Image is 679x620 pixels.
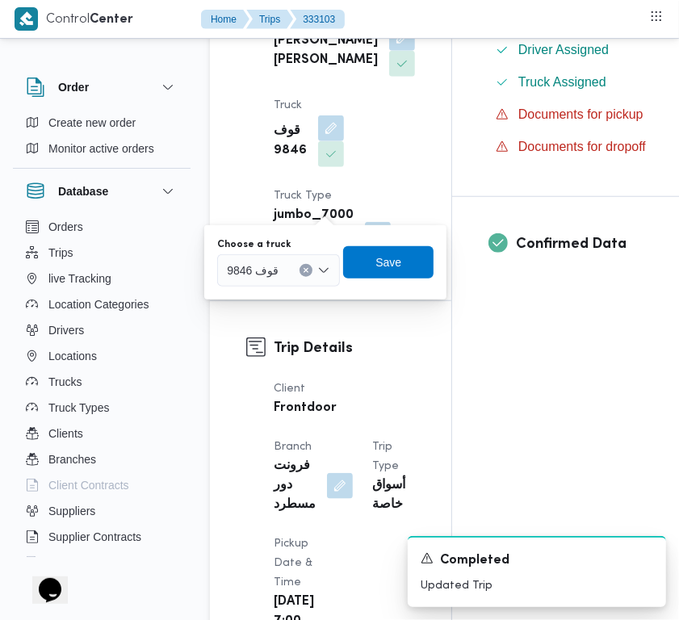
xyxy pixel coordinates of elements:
span: Drivers [48,320,84,340]
span: Truck Assigned [518,73,606,92]
button: Trucks [19,369,184,395]
span: live Tracking [48,269,111,288]
span: Orders [48,217,83,237]
span: Supplier Contracts [48,527,141,547]
button: Home [201,10,249,29]
h3: Trip Details [274,337,415,359]
span: Create new order [48,113,136,132]
div: Database [13,214,191,563]
button: Orders [19,214,184,240]
label: Choose a truck [217,238,291,251]
span: Save [375,253,401,272]
h3: Confirmed Data [516,233,662,255]
b: [PERSON_NAME] [PERSON_NAME] [274,31,378,70]
span: Truck Assigned [518,75,606,89]
span: Branch [274,442,312,452]
button: Documents for pickup [489,102,662,128]
button: Create new order [19,110,184,136]
button: 333103 [290,10,345,29]
span: Branches [48,450,96,469]
button: Driver Assigned [489,37,662,63]
span: Truck Types [48,398,109,417]
span: Client [274,383,305,394]
span: Truck Type [274,191,332,201]
b: أسواق خاصة [372,476,405,515]
span: Completed [440,551,509,571]
span: Truck [274,100,302,111]
span: Documents for pickup [518,107,643,121]
button: Client Contracts [19,472,184,498]
div: Notification [421,551,653,571]
button: Trips [19,240,184,266]
span: Pickup date & time [274,538,312,588]
div: Order [13,110,191,168]
p: Updated Trip [421,577,653,594]
h3: Order [58,77,89,97]
span: Driver Assigned [518,40,609,60]
span: Client Contracts [48,475,129,495]
button: Monitor active orders [19,136,184,161]
button: Suppliers [19,498,184,524]
span: Devices [48,553,89,572]
span: Documents for pickup [518,105,643,124]
button: Open list of options [317,264,330,277]
button: Database [26,182,178,201]
span: Monitor active orders [48,139,154,158]
h3: Database [58,182,108,201]
button: Order [26,77,178,97]
b: فرونت دور مسطرد [274,457,316,515]
b: jumbo_7000 | opened | dry | 3.5 ton [274,206,354,264]
button: Location Categories [19,291,184,317]
iframe: chat widget [16,555,68,604]
span: Trucks [48,372,82,392]
button: Branches [19,446,184,472]
img: X8yXhbKr1z7QwAAAABJRU5ErkJggg== [15,7,38,31]
b: Frontdoor [274,399,337,418]
button: Supplier Contracts [19,524,184,550]
button: live Tracking [19,266,184,291]
span: Clients [48,424,83,443]
button: Truck Types [19,395,184,421]
span: Trip Type [372,442,399,471]
span: Trips [48,243,73,262]
span: Location Categories [48,295,149,314]
button: Drivers [19,317,184,343]
span: قوف 9846 [227,261,279,279]
button: Clients [19,421,184,446]
button: Documents for dropoff [489,134,662,160]
button: Trips [246,10,293,29]
b: Center [90,14,133,26]
span: Driver Assigned [518,43,609,57]
button: Save [343,246,434,279]
button: Devices [19,550,184,576]
button: Locations [19,343,184,369]
span: Documents for dropoff [518,137,646,157]
button: Truck Assigned [489,69,662,95]
span: Suppliers [48,501,95,521]
button: Clear input [300,264,312,277]
span: Documents for dropoff [518,140,646,153]
b: قوف 9846 [274,122,307,161]
span: Locations [48,346,97,366]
